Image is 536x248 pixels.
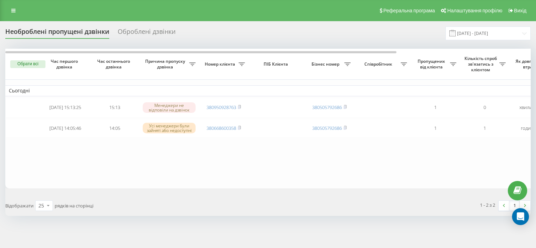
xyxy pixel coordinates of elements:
[96,59,134,69] span: Час останнього дзвінка
[411,119,460,138] td: 1
[90,119,139,138] td: 14:05
[509,201,520,211] a: 1
[383,8,435,13] span: Реферальна програма
[480,201,495,208] div: 1 - 2 з 2
[308,61,344,67] span: Бізнес номер
[207,125,236,131] a: 380668600358
[207,104,236,110] a: 380950928763
[447,8,502,13] span: Налаштування профілю
[203,61,239,67] span: Номер клієнта
[460,98,509,117] td: 0
[411,98,460,117] td: 1
[5,28,109,39] div: Необроблені пропущені дзвінки
[143,59,189,69] span: Причина пропуску дзвінка
[46,59,84,69] span: Час першого дзвінка
[460,119,509,138] td: 1
[254,61,299,67] span: ПІБ Клієнта
[55,202,93,209] span: рядків на сторінці
[118,28,175,39] div: Оброблені дзвінки
[38,202,44,209] div: 25
[512,208,529,225] div: Open Intercom Messenger
[514,8,526,13] span: Вихід
[90,98,139,117] td: 15:13
[463,56,499,72] span: Кількість спроб зв'язатись з клієнтом
[41,98,90,117] td: [DATE] 15:13:25
[312,125,342,131] a: 380505792686
[41,119,90,138] td: [DATE] 14:05:46
[414,59,450,69] span: Пропущених від клієнта
[5,202,33,209] span: Відображати
[143,123,196,133] div: Усі менеджери були зайняті або недоступні
[143,102,196,113] div: Менеджери не відповіли на дзвінок
[312,104,342,110] a: 380505792686
[10,60,45,68] button: Обрати всі
[358,61,401,67] span: Співробітник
